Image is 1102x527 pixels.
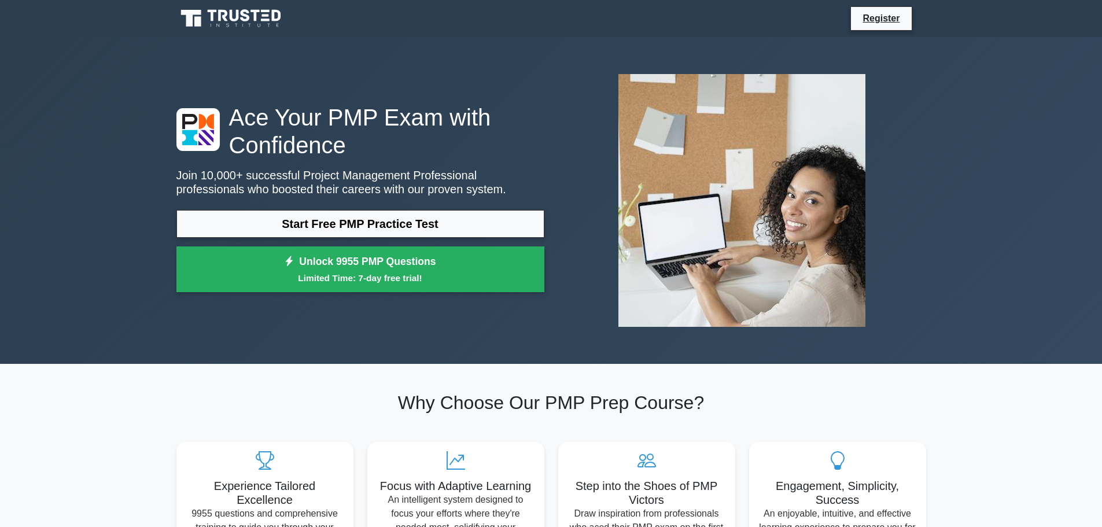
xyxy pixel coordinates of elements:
h5: Experience Tailored Excellence [186,479,344,507]
h1: Ace Your PMP Exam with Confidence [176,104,544,159]
small: Limited Time: 7-day free trial! [191,271,530,285]
a: Register [856,11,906,25]
p: Join 10,000+ successful Project Management Professional professionals who boosted their careers w... [176,168,544,196]
h5: Focus with Adaptive Learning [377,479,535,493]
a: Unlock 9955 PMP QuestionsLimited Time: 7-day free trial! [176,246,544,293]
h5: Engagement, Simplicity, Success [758,479,917,507]
h2: Why Choose Our PMP Prep Course? [176,392,926,414]
a: Start Free PMP Practice Test [176,210,544,238]
h5: Step into the Shoes of PMP Victors [567,479,726,507]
